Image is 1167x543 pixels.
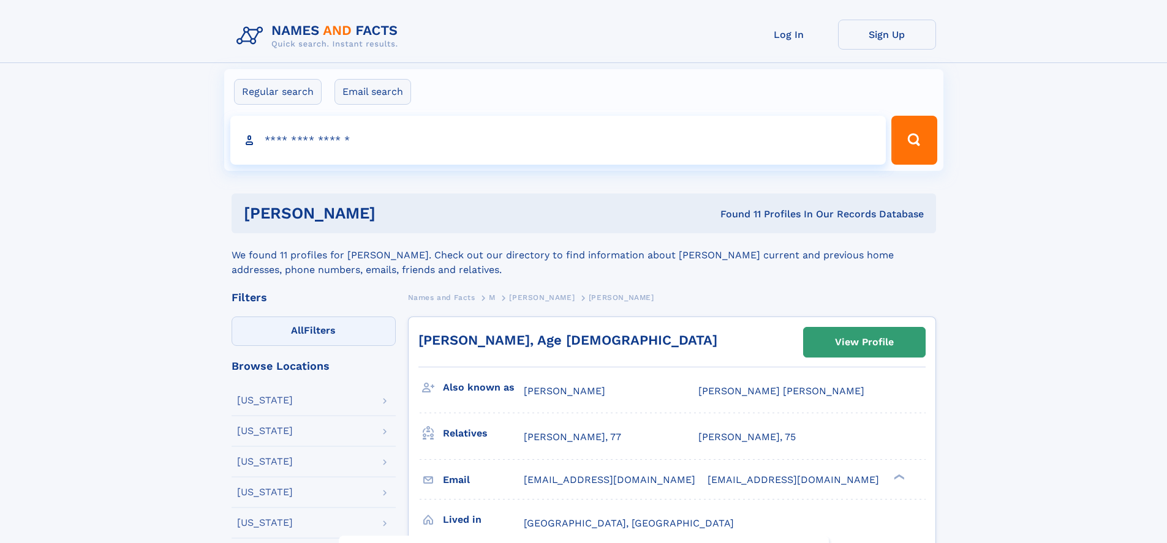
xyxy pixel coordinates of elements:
h1: [PERSON_NAME] [244,206,548,221]
label: Filters [232,316,396,346]
label: Email search [334,79,411,105]
h3: Email [443,470,524,490]
span: [PERSON_NAME] [509,293,575,302]
a: [PERSON_NAME], 77 [524,430,621,444]
label: Regular search [234,79,322,105]
span: [PERSON_NAME] [524,385,605,397]
a: Log In [740,20,838,50]
div: Found 11 Profiles In Our Records Database [548,208,924,221]
span: [EMAIL_ADDRESS][DOMAIN_NAME] [708,474,879,485]
a: [PERSON_NAME], Age [DEMOGRAPHIC_DATA] [418,332,717,348]
span: [PERSON_NAME] [589,293,654,302]
div: [US_STATE] [237,395,293,405]
span: M [489,293,496,302]
div: We found 11 profiles for [PERSON_NAME]. Check out our directory to find information about [PERSON... [232,233,936,277]
div: View Profile [835,328,894,356]
div: [US_STATE] [237,457,293,466]
a: Sign Up [838,20,936,50]
a: Names and Facts [408,290,475,305]
h3: Relatives [443,423,524,444]
input: search input [230,116,886,165]
span: All [291,324,304,336]
span: [PERSON_NAME] [PERSON_NAME] [698,385,864,397]
div: ❯ [891,473,905,481]
button: Search Button [891,116,937,165]
div: [US_STATE] [237,487,293,497]
a: [PERSON_NAME] [509,290,575,305]
a: [PERSON_NAME], 75 [698,430,796,444]
h3: Also known as [443,377,524,398]
img: Logo Names and Facts [232,20,408,53]
span: [GEOGRAPHIC_DATA], [GEOGRAPHIC_DATA] [524,517,734,529]
span: [EMAIL_ADDRESS][DOMAIN_NAME] [524,474,695,485]
div: Filters [232,292,396,303]
div: [US_STATE] [237,426,293,436]
div: Browse Locations [232,361,396,372]
a: M [489,290,496,305]
div: [US_STATE] [237,518,293,528]
a: View Profile [804,328,925,357]
h3: Lived in [443,509,524,530]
